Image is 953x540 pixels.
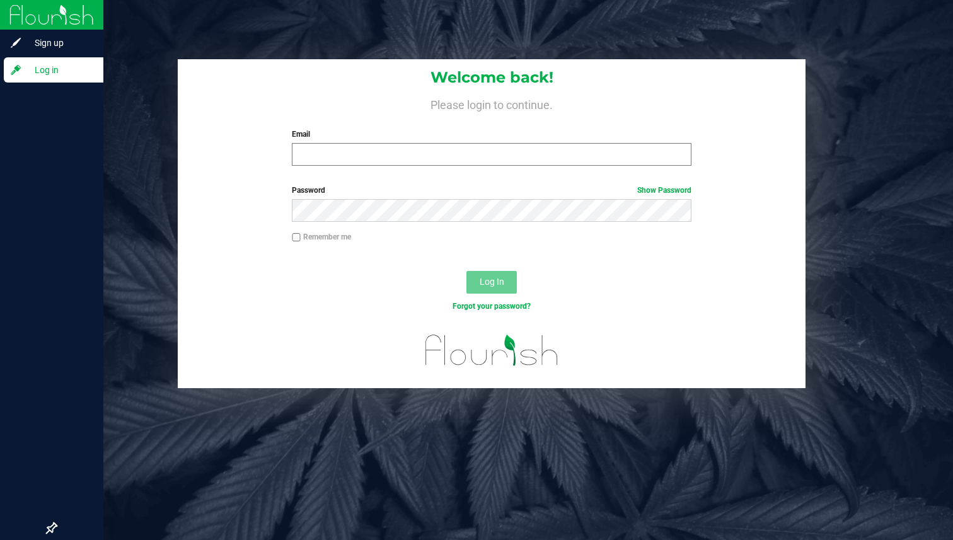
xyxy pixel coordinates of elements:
[637,186,691,195] a: Show Password
[292,129,691,140] label: Email
[9,64,22,76] inline-svg: Log in
[178,69,806,86] h1: Welcome back!
[413,325,570,376] img: flourish_logo.svg
[9,37,22,49] inline-svg: Sign up
[480,277,504,287] span: Log In
[453,302,531,311] a: Forgot your password?
[292,186,325,195] span: Password
[22,35,98,50] span: Sign up
[178,96,806,111] h4: Please login to continue.
[22,62,98,78] span: Log in
[466,271,517,294] button: Log In
[292,231,351,243] label: Remember me
[292,233,301,242] input: Remember me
